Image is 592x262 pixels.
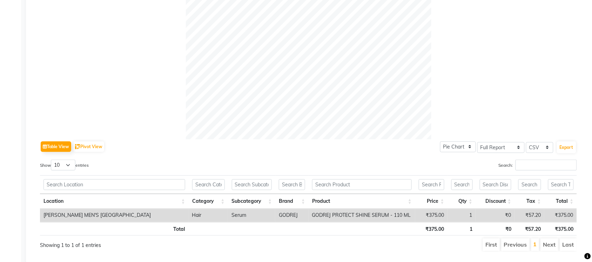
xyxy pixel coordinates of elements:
[43,179,185,190] input: Search Location
[448,209,476,222] td: 1
[415,194,448,209] th: Price: activate to sort column ascending
[515,194,545,209] th: Tax: activate to sort column ascending
[516,160,577,171] input: Search:
[480,179,512,190] input: Search Discount
[40,222,189,236] th: Total
[557,142,576,153] button: Export
[545,222,577,236] th: ₹375.00
[451,179,473,190] input: Search Qty
[518,179,541,190] input: Search Tax
[476,194,515,209] th: Discount: activate to sort column ascending
[544,209,577,222] td: ₹375.00
[228,209,275,222] td: Serum
[515,209,545,222] td: ₹57.20
[499,160,577,171] label: Search:
[545,194,577,209] th: Total: activate to sort column ascending
[448,222,476,236] th: 1
[51,160,75,171] select: Showentries
[75,144,80,150] img: pivot.png
[309,194,415,209] th: Product: activate to sort column ascending
[73,142,104,152] button: Pivot View
[448,194,476,209] th: Qty: activate to sort column ascending
[419,179,444,190] input: Search Price
[40,194,189,209] th: Location: activate to sort column ascending
[192,179,225,190] input: Search Category
[312,179,412,190] input: Search Product
[41,142,71,152] button: Table View
[40,238,257,249] div: Showing 1 to 1 of 1 entries
[189,209,228,222] td: Hair
[279,179,305,190] input: Search Brand
[515,222,545,236] th: ₹57.20
[309,209,415,222] td: GODREJ PROTECT SHINE SERUM - 110 ML
[415,209,448,222] td: ₹375.00
[40,160,89,171] label: Show entries
[232,179,272,190] input: Search Subcategory
[548,179,574,190] input: Search Total
[476,222,515,236] th: ₹0
[415,222,448,236] th: ₹375.00
[476,209,515,222] td: ₹0
[275,194,309,209] th: Brand: activate to sort column ascending
[189,194,228,209] th: Category: activate to sort column ascending
[533,241,537,248] a: 1
[228,194,276,209] th: Subcategory: activate to sort column ascending
[275,209,309,222] td: GODREJ
[40,209,189,222] td: [PERSON_NAME] MEN'S [GEOGRAPHIC_DATA]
